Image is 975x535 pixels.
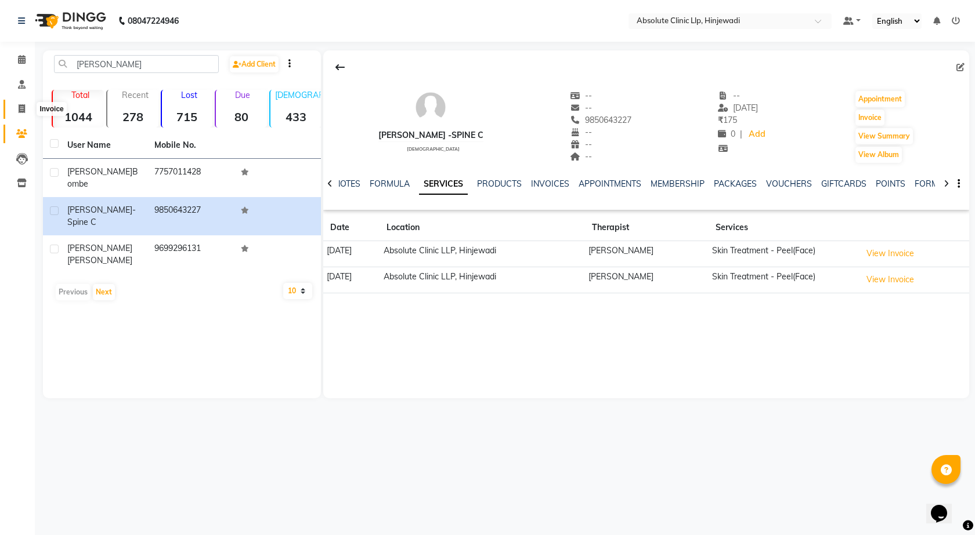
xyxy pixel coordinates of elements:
[570,103,592,113] span: --
[709,241,857,267] td: Skin Treatment - Peel(Face)
[54,55,219,73] input: Search by Name/Mobile/Email/Code
[585,214,709,241] th: Therapist
[162,110,213,124] strong: 715
[747,126,767,143] a: Add
[585,267,709,293] td: [PERSON_NAME]
[60,132,147,159] th: User Name
[67,255,132,265] span: [PERSON_NAME]
[67,205,132,215] span: [PERSON_NAME]
[53,110,104,124] strong: 1044
[128,5,179,37] b: 08047224946
[407,146,460,152] span: [DEMOGRAPHIC_DATA]
[218,90,267,100] p: Due
[323,267,380,293] td: [DATE]
[328,56,352,78] div: Back to Client
[570,151,592,162] span: --
[531,179,569,189] a: INVOICES
[57,90,104,100] p: Total
[323,214,380,241] th: Date
[926,489,963,523] iframe: chat widget
[876,179,905,189] a: POINTS
[380,267,584,293] td: Absolute Clinic LLP, Hinjewadi
[147,132,234,159] th: Mobile No.
[714,179,757,189] a: PACKAGES
[570,127,592,137] span: --
[380,241,584,267] td: Absolute Clinic LLP, Hinjewadi
[147,197,234,235] td: 9850643227
[821,179,866,189] a: GIFTCARDS
[167,90,213,100] p: Lost
[570,115,631,125] span: 9850643227
[147,159,234,197] td: 7757011428
[477,179,522,189] a: PRODUCTS
[380,214,584,241] th: Location
[67,243,132,253] span: [PERSON_NAME]
[419,174,468,195] a: SERVICES
[915,179,944,189] a: FORMS
[37,102,66,116] div: Invoice
[855,147,902,163] button: View Album
[651,179,705,189] a: MEMBERSHIP
[93,284,115,300] button: Next
[718,115,723,125] span: ₹
[718,90,740,101] span: --
[855,110,884,126] button: Invoice
[585,241,709,267] td: [PERSON_NAME]
[861,245,919,263] button: View Invoice
[579,179,641,189] a: APPOINTMENTS
[147,235,234,274] td: 9699296131
[709,214,857,241] th: Services
[230,56,279,72] a: Add Client
[370,179,410,189] a: FORMULA
[67,166,132,177] span: [PERSON_NAME]
[855,128,913,144] button: View Summary
[570,139,592,150] span: --
[275,90,322,100] p: [DEMOGRAPHIC_DATA]
[30,5,109,37] img: logo
[718,129,735,139] span: 0
[216,110,267,124] strong: 80
[378,129,483,141] div: [PERSON_NAME] -Spine c
[270,110,322,124] strong: 433
[855,91,905,107] button: Appointment
[570,90,592,101] span: --
[413,90,448,125] img: avatar
[334,179,360,189] a: NOTES
[861,271,919,289] button: View Invoice
[107,110,158,124] strong: 278
[740,128,742,140] span: |
[718,115,737,125] span: 175
[709,267,857,293] td: Skin Treatment - Peel(Face)
[718,103,758,113] span: [DATE]
[323,241,380,267] td: [DATE]
[766,179,812,189] a: VOUCHERS
[112,90,158,100] p: Recent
